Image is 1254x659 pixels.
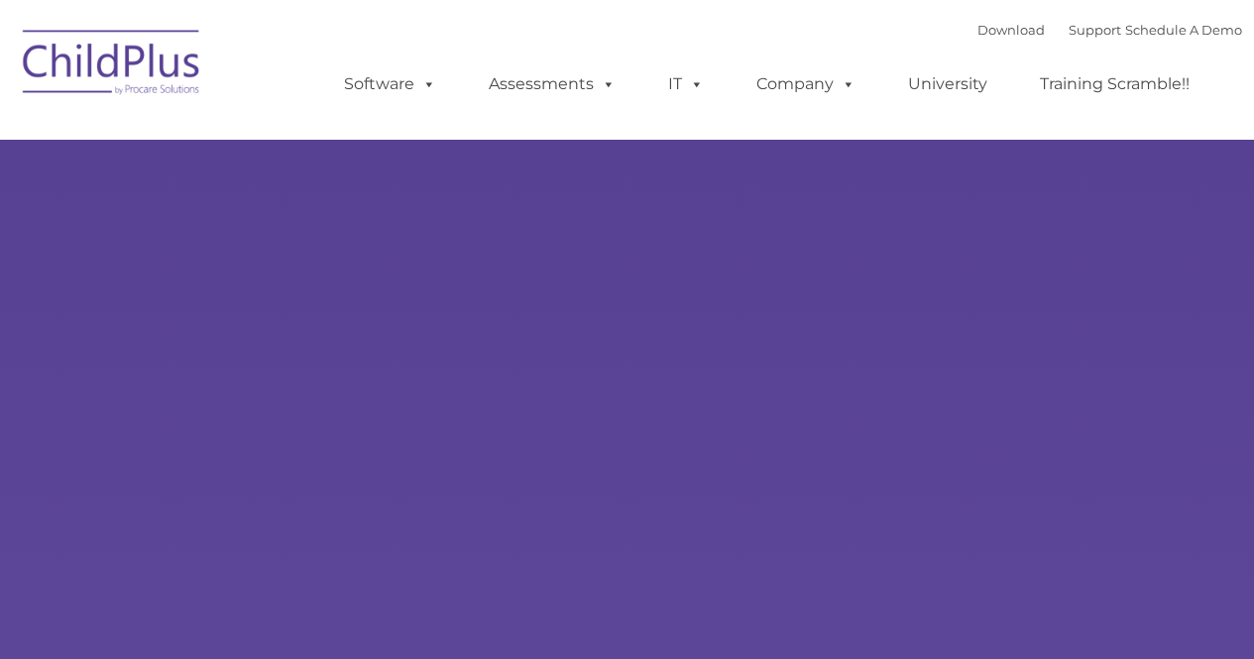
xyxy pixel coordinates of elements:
a: Training Scramble!! [1020,64,1209,104]
a: University [888,64,1007,104]
font: | [977,22,1242,38]
img: ChildPlus by Procare Solutions [13,16,211,115]
a: Support [1069,22,1121,38]
a: Software [324,64,456,104]
a: Schedule A Demo [1125,22,1242,38]
a: Company [737,64,875,104]
a: Assessments [469,64,635,104]
a: Download [977,22,1045,38]
a: IT [648,64,724,104]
